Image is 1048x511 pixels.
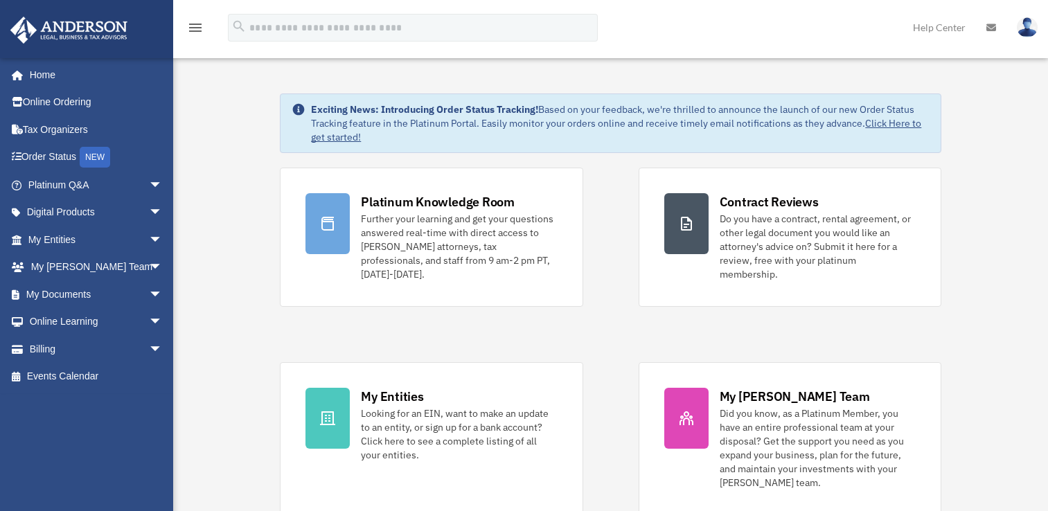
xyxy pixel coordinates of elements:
[149,308,177,337] span: arrow_drop_down
[10,89,184,116] a: Online Ordering
[1017,17,1038,37] img: User Pic
[361,406,557,462] div: Looking for an EIN, want to make an update to an entity, or sign up for a bank account? Click her...
[10,116,184,143] a: Tax Organizers
[149,199,177,227] span: arrow_drop_down
[10,253,184,281] a: My [PERSON_NAME] Teamarrow_drop_down
[10,199,184,226] a: Digital Productsarrow_drop_down
[10,363,184,391] a: Events Calendar
[311,117,921,143] a: Click Here to get started!
[361,193,515,210] div: Platinum Knowledge Room
[720,388,870,405] div: My [PERSON_NAME] Team
[149,226,177,254] span: arrow_drop_down
[10,226,184,253] a: My Entitiesarrow_drop_down
[149,171,177,199] span: arrow_drop_down
[149,253,177,282] span: arrow_drop_down
[10,143,184,172] a: Order StatusNEW
[720,406,916,490] div: Did you know, as a Platinum Member, you have an entire professional team at your disposal? Get th...
[10,171,184,199] a: Platinum Q&Aarrow_drop_down
[10,308,184,336] a: Online Learningarrow_drop_down
[231,19,247,34] i: search
[10,335,184,363] a: Billingarrow_drop_down
[361,212,557,281] div: Further your learning and get your questions answered real-time with direct access to [PERSON_NAM...
[280,168,583,307] a: Platinum Knowledge Room Further your learning and get your questions answered real-time with dire...
[187,24,204,36] a: menu
[10,280,184,308] a: My Documentsarrow_drop_down
[720,193,819,210] div: Contract Reviews
[639,168,941,307] a: Contract Reviews Do you have a contract, rental agreement, or other legal document you would like...
[10,61,177,89] a: Home
[720,212,916,281] div: Do you have a contract, rental agreement, or other legal document you would like an attorney's ad...
[311,103,538,116] strong: Exciting News: Introducing Order Status Tracking!
[361,388,423,405] div: My Entities
[149,335,177,364] span: arrow_drop_down
[187,19,204,36] i: menu
[80,147,110,168] div: NEW
[149,280,177,309] span: arrow_drop_down
[6,17,132,44] img: Anderson Advisors Platinum Portal
[311,102,929,144] div: Based on your feedback, we're thrilled to announce the launch of our new Order Status Tracking fe...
